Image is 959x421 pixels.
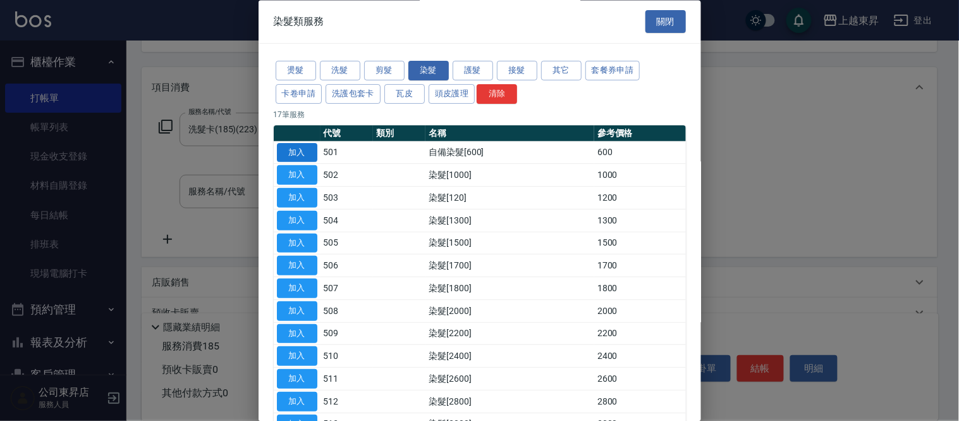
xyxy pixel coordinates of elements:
button: 加入 [277,166,317,185]
button: 加入 [277,370,317,389]
button: 瓦皮 [384,84,425,104]
button: 卡卷申請 [276,84,322,104]
td: 600 [594,142,686,165]
button: 加入 [277,324,317,344]
td: 染髮[1800] [425,277,594,300]
td: 染髮[1500] [425,232,594,255]
button: 清除 [477,84,517,104]
button: 加入 [277,301,317,321]
button: 套餐券申請 [585,61,640,81]
button: 加入 [277,234,317,253]
td: 染髮[120] [425,187,594,210]
span: 染髮類服務 [274,15,324,28]
td: 染髮[2600] [425,368,594,391]
button: 燙髮 [276,61,316,81]
th: 代號 [321,125,373,142]
td: 506 [321,254,373,277]
button: 其它 [541,61,582,81]
td: 自備染髮[600] [425,142,594,165]
td: 染髮[2800] [425,391,594,413]
td: 504 [321,210,373,232]
td: 染髮[1700] [425,254,594,277]
button: 染髮 [408,61,449,81]
td: 2800 [594,391,686,413]
p: 17 筆服務 [274,109,686,120]
td: 染髮[2200] [425,323,594,346]
td: 510 [321,345,373,368]
td: 512 [321,391,373,413]
button: 加入 [277,211,317,230]
td: 2600 [594,368,686,391]
th: 參考價格 [594,125,686,142]
button: 接髮 [497,61,537,81]
button: 頭皮護理 [429,84,475,104]
button: 加入 [277,256,317,276]
button: 護髮 [453,61,493,81]
button: 剪髮 [364,61,405,81]
button: 加入 [277,143,317,163]
td: 502 [321,164,373,187]
button: 加入 [277,279,317,299]
td: 1800 [594,277,686,300]
td: 染髮[2400] [425,345,594,368]
th: 名稱 [425,125,594,142]
td: 509 [321,323,373,346]
td: 1000 [594,164,686,187]
button: 洗護包套卡 [326,84,381,104]
button: 洗髮 [320,61,360,81]
td: 1300 [594,210,686,232]
td: 2200 [594,323,686,346]
td: 2000 [594,300,686,323]
button: 加入 [277,392,317,412]
td: 2400 [594,345,686,368]
button: 加入 [277,189,317,208]
td: 1500 [594,232,686,255]
td: 505 [321,232,373,255]
button: 關閉 [645,10,686,34]
td: 染髮[1300] [425,210,594,232]
td: 507 [321,277,373,300]
td: 508 [321,300,373,323]
th: 類別 [373,125,425,142]
td: 染髮[2000] [425,300,594,323]
td: 1200 [594,187,686,210]
button: 加入 [277,347,317,367]
td: 503 [321,187,373,210]
td: 1700 [594,254,686,277]
td: 511 [321,368,373,391]
td: 染髮[1000] [425,164,594,187]
td: 501 [321,142,373,165]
